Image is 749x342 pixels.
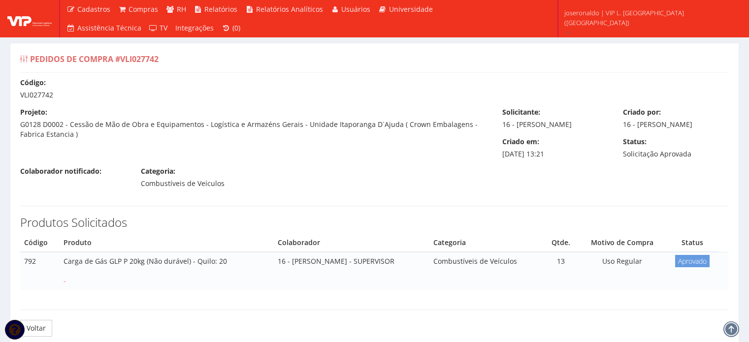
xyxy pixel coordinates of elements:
th: Código [20,234,60,252]
span: Usuários [341,4,370,14]
span: joseronaldo | VIP L. [GEOGRAPHIC_DATA] ([GEOGRAPHIC_DATA]) [564,8,736,28]
label: Criado por: [623,107,661,117]
th: Colaborador [274,234,429,252]
span: Assistência Técnica [77,23,141,32]
th: Categoria do Produto [429,234,544,252]
th: Quantidade [544,234,578,252]
th: Produto [60,234,274,252]
td: Uso Regular [578,252,666,290]
div: 16 - [PERSON_NAME] [616,107,736,129]
span: Universidade [389,4,433,14]
a: Integrações [171,19,218,37]
th: Motivo de Compra [578,234,666,252]
span: RH [177,4,186,14]
label: Categoria: [141,166,175,176]
a: Assistência Técnica [63,19,145,37]
div: Solicitação Aprovada [616,137,736,159]
label: Código: [20,78,46,88]
span: Relatórios [204,4,237,14]
div: Combustíveis de Veículos [133,166,254,188]
span: - [64,276,66,285]
td: 792 [20,252,60,290]
span: Pedidos de Compra #VLI027742 [30,54,159,64]
label: Solicitante: [502,107,540,117]
h3: Produtos Solicitados [20,216,729,229]
span: TV [160,23,167,32]
label: Status: [623,137,647,147]
span: (0) [232,23,240,32]
td: Carga de Gás GLP P 20kg (Não durável) - Quilo: 20 [60,252,274,290]
span: Integrações [175,23,214,32]
label: Criado em: [502,137,539,147]
label: Colaborador notificado: [20,166,101,176]
div: G0128 D0002 - Cessão de Mão de Obra e Equipamentos - Logística e Armazéns Gerais - Unidade Itapor... [13,107,495,139]
a: Voltar [20,320,52,337]
a: (0) [218,19,244,37]
span: Compras [129,4,158,14]
span: Aprovado [675,255,710,267]
td: 16 - [PERSON_NAME] - SUPERVISOR [274,252,429,290]
span: Cadastros [77,4,110,14]
a: TV [145,19,172,37]
div: 16 - [PERSON_NAME] [495,107,616,129]
img: logo [7,11,52,26]
td: 13 [544,252,578,290]
th: Status [666,234,719,252]
span: Relatórios Analíticos [256,4,323,14]
td: Combustíveis de Veículos [429,252,544,290]
div: VLI027742 [13,78,736,100]
label: Projeto: [20,107,47,117]
div: [DATE] 13:21 [495,137,616,159]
